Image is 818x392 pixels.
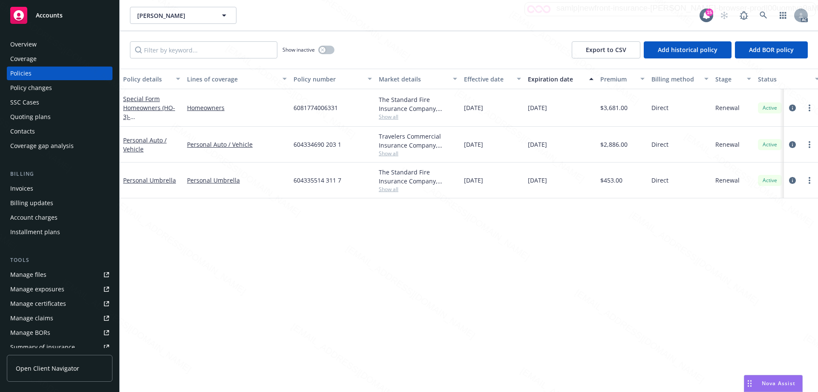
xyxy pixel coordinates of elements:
[10,311,53,325] div: Manage claims
[7,96,112,109] a: SSC Cases
[712,69,755,89] button: Stage
[761,141,778,148] span: Active
[586,46,626,54] span: Export to CSV
[10,67,32,80] div: Policies
[10,125,35,138] div: Contacts
[123,176,176,184] a: Personal Umbrella
[758,75,810,84] div: Status
[461,69,524,89] button: Effective date
[715,176,740,185] span: Renewal
[379,186,457,193] span: Show all
[10,326,50,340] div: Manage BORs
[10,340,75,354] div: Summary of insurance
[761,177,778,184] span: Active
[36,12,63,19] span: Accounts
[464,176,483,185] span: [DATE]
[715,103,740,112] span: Renewal
[123,136,167,153] a: Personal Auto / Vehicle
[120,69,184,89] button: Policy details
[10,225,60,239] div: Installment plans
[600,75,635,84] div: Premium
[7,3,112,27] a: Accounts
[187,103,287,112] a: Homeowners
[648,69,712,89] button: Billing method
[7,125,112,138] a: Contacts
[123,95,177,130] a: Special Form Homeowners (HO-3)
[787,139,798,150] a: circleInformation
[600,140,628,149] span: $2,886.00
[7,225,112,239] a: Installment plans
[7,139,112,153] a: Coverage gap analysis
[10,268,46,282] div: Manage files
[130,41,277,58] input: Filter by keyword...
[7,297,112,311] a: Manage certificates
[572,41,640,58] button: Export to CSV
[10,38,37,51] div: Overview
[7,282,112,296] a: Manage exposures
[294,103,338,112] span: 6081774006331
[744,375,755,392] div: Drag to move
[644,41,732,58] button: Add historical policy
[7,170,112,178] div: Billing
[716,7,733,24] a: Start snowing
[749,46,794,54] span: Add BOR policy
[379,132,457,150] div: Travelers Commercial Insurance Company, Travelers Insurance
[464,75,512,84] div: Effective date
[290,69,375,89] button: Policy number
[379,75,448,84] div: Market details
[600,176,622,185] span: $453.00
[10,297,66,311] div: Manage certificates
[706,9,713,16] div: 15
[10,282,64,296] div: Manage exposures
[7,81,112,95] a: Policy changes
[7,311,112,325] a: Manage claims
[187,75,277,84] div: Lines of coverage
[10,182,33,195] div: Invoices
[10,211,58,224] div: Account charges
[761,104,778,112] span: Active
[379,150,457,157] span: Show all
[10,96,39,109] div: SSC Cases
[651,75,699,84] div: Billing method
[804,175,815,186] a: more
[744,375,803,392] button: Nova Assist
[294,140,341,149] span: 604334690 203 1
[184,69,290,89] button: Lines of coverage
[187,176,287,185] a: Personal Umbrella
[600,103,628,112] span: $3,681.00
[464,140,483,149] span: [DATE]
[735,7,752,24] a: Report a Bug
[10,196,53,210] div: Billing updates
[375,69,461,89] button: Market details
[7,52,112,66] a: Coverage
[7,67,112,80] a: Policies
[528,176,547,185] span: [DATE]
[7,256,112,264] div: Tools
[528,103,547,112] span: [DATE]
[524,69,597,89] button: Expiration date
[7,211,112,224] a: Account charges
[651,176,668,185] span: Direct
[10,139,74,153] div: Coverage gap analysis
[379,95,457,113] div: The Standard Fire Insurance Company, Travelers Insurance
[528,140,547,149] span: [DATE]
[379,168,457,186] div: The Standard Fire Insurance Company, Travelers Insurance
[10,110,51,124] div: Quoting plans
[187,140,287,149] a: Personal Auto / Vehicle
[282,46,315,53] span: Show inactive
[658,46,717,54] span: Add historical policy
[10,52,37,66] div: Coverage
[7,38,112,51] a: Overview
[10,81,52,95] div: Policy changes
[775,7,792,24] a: Switch app
[528,75,584,84] div: Expiration date
[787,175,798,186] a: circleInformation
[651,140,668,149] span: Direct
[715,75,742,84] div: Stage
[7,182,112,195] a: Invoices
[16,364,79,373] span: Open Client Navigator
[755,7,772,24] a: Search
[7,196,112,210] a: Billing updates
[137,11,211,20] span: [PERSON_NAME]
